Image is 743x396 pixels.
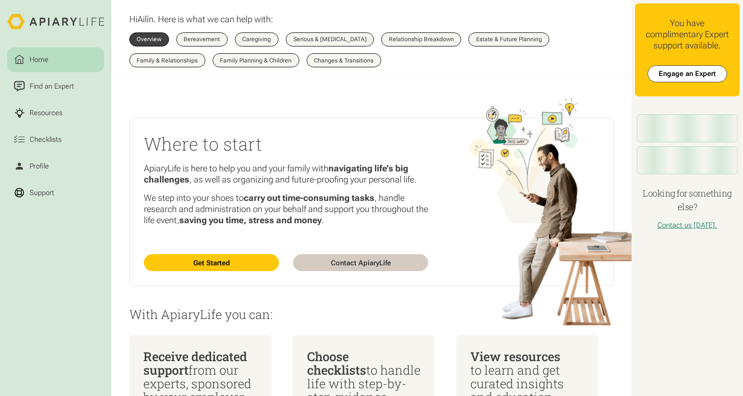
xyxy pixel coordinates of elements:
[129,14,273,25] p: Hi . Here is what we can help with:
[213,53,299,67] a: Family Planning & Children
[648,65,727,82] a: Engage an Expert
[242,36,271,42] div: Caregiving
[235,32,279,46] a: Caregiving
[314,58,373,63] div: Changes & Transitions
[307,53,381,67] a: Changes & Transitions
[144,193,428,226] p: We step into your shoes to , handle research and administration on your behalf and support you th...
[468,32,549,46] a: Estate & Future Planning
[244,193,374,203] strong: carry out time-consuming tasks
[144,163,428,185] p: ApiaryLife is here to help you and your family with , as well as organizing and future-proofing y...
[7,74,105,99] a: Find an Expert
[7,47,105,72] a: Home
[129,32,169,46] a: Overview
[220,58,292,63] div: Family Planning & Children
[184,36,220,42] div: Bereavement
[143,348,247,378] span: Receive dedicated support
[144,132,428,156] h2: Where to start
[642,18,732,51] div: You have complimentary Expert support available.
[179,215,322,225] strong: saving you time, stress and money
[635,187,739,213] h4: Looking for something else?
[129,53,205,67] a: Family & Relationships
[476,36,542,42] div: Estate & Future Planning
[138,14,154,24] span: Ailín
[137,58,198,63] div: Family & Relationships
[7,181,105,205] a: Support
[28,187,56,198] div: Support
[28,81,76,91] div: Find an Expert
[28,134,63,145] div: Checklists
[28,107,64,118] div: Resources
[307,348,366,378] span: Choose checklists
[129,307,614,321] p: With ApiaryLife you can:
[176,32,228,46] a: Bereavement
[144,163,408,184] strong: navigating life’s big challenges
[657,221,717,229] a: Contact us [DATE].
[144,254,279,271] a: Get Started
[7,127,105,152] a: Checklists
[286,32,374,46] a: Serious & [MEDICAL_DATA]
[7,101,105,125] a: Resources
[28,161,50,171] div: Profile
[294,36,367,42] div: Serious & [MEDICAL_DATA]
[293,254,428,271] a: Contact ApiaryLife
[7,154,105,179] a: Profile
[381,32,461,46] a: Relationship Breakdown
[470,348,560,365] span: View resources
[389,36,454,42] div: Relationship Breakdown
[28,54,50,65] div: Home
